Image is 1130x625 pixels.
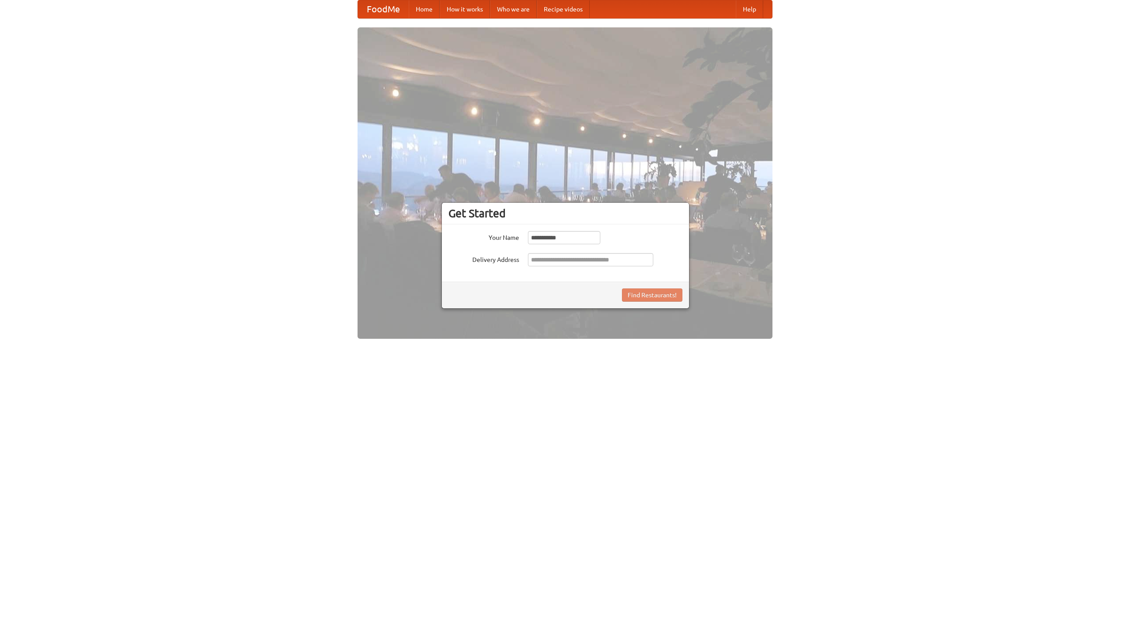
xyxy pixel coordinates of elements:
a: FoodMe [358,0,409,18]
h3: Get Started [448,207,682,220]
a: Recipe videos [537,0,590,18]
a: Home [409,0,440,18]
a: How it works [440,0,490,18]
label: Delivery Address [448,253,519,264]
a: Help [736,0,763,18]
label: Your Name [448,231,519,242]
a: Who we are [490,0,537,18]
button: Find Restaurants! [622,288,682,302]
